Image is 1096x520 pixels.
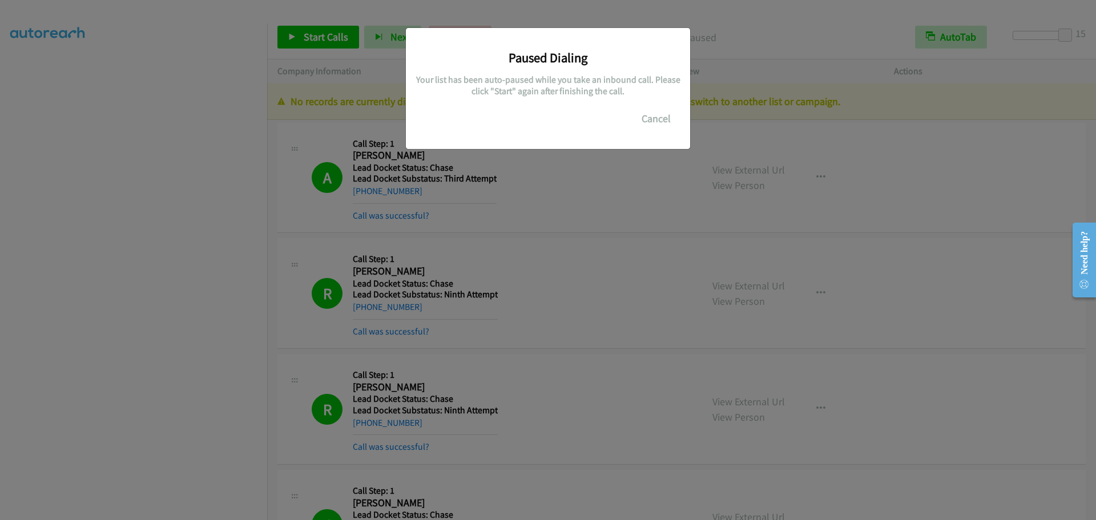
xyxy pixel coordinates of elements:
[1063,215,1096,305] iframe: Resource Center
[414,74,682,96] h5: Your list has been auto-paused while you take an inbound call. Please click "Start" again after f...
[631,107,682,130] button: Cancel
[414,50,682,66] h3: Paused Dialing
